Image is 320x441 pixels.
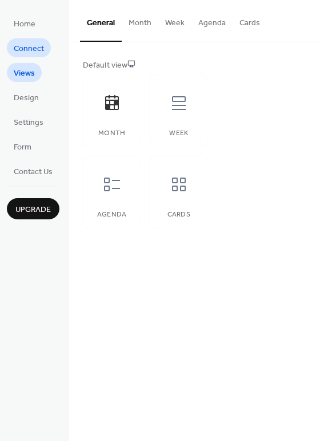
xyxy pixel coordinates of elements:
button: Upgrade [7,198,59,219]
div: Agenda [94,211,129,219]
span: Connect [14,43,44,55]
a: Design [7,88,46,107]
span: Home [14,18,35,30]
span: Form [14,141,31,153]
span: Design [14,92,39,104]
span: Upgrade [15,204,51,216]
a: Form [7,137,38,156]
div: Cards [161,211,196,219]
a: Contact Us [7,162,59,180]
a: Home [7,14,42,33]
span: Settings [14,117,43,129]
span: Contact Us [14,166,53,178]
a: Views [7,63,42,82]
div: Week [161,129,196,137]
span: Views [14,68,35,80]
div: Month [94,129,129,137]
a: Connect [7,38,51,57]
div: Default view [83,60,303,72]
a: Settings [7,112,50,131]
